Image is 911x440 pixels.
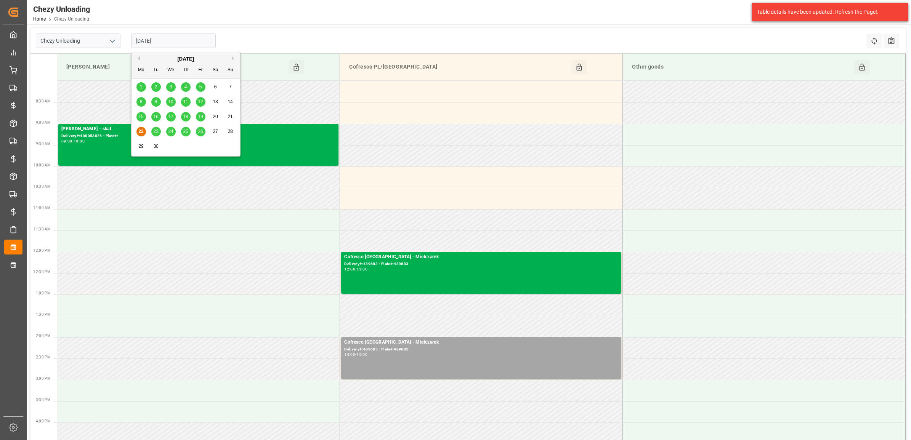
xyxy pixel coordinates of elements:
span: 19 [198,114,203,119]
span: 3 [170,84,172,90]
div: Cofresco [GEOGRAPHIC_DATA] - Mielczarek [344,339,618,346]
div: 10:00 [74,139,85,143]
span: 1 [140,84,143,90]
div: Choose Sunday, September 21st, 2025 [226,112,235,122]
div: Fr [196,66,205,75]
div: Choose Sunday, September 14th, 2025 [226,97,235,107]
div: Choose Wednesday, September 10th, 2025 [166,97,176,107]
div: Cofresco [GEOGRAPHIC_DATA] - Mielczarek [344,253,618,261]
span: 24 [168,129,173,134]
div: Choose Thursday, September 11th, 2025 [181,97,191,107]
div: Th [181,66,191,75]
span: 16 [153,114,158,119]
span: 21 [228,114,233,119]
span: 28 [228,129,233,134]
div: [PERSON_NAME] [63,60,289,74]
div: Delivery#:489685 - Plate#:489685 [344,346,618,353]
span: 25 [183,129,188,134]
div: Choose Friday, September 19th, 2025 [196,112,205,122]
div: month 2025-09 [134,80,238,154]
span: 1:00 PM [36,291,51,295]
div: Su [226,66,235,75]
div: Choose Wednesday, September 3rd, 2025 [166,82,176,92]
span: 1:30 PM [36,312,51,317]
div: Choose Tuesday, September 23rd, 2025 [151,127,161,136]
div: Choose Tuesday, September 16th, 2025 [151,112,161,122]
span: 18 [183,114,188,119]
div: Choose Friday, September 26th, 2025 [196,127,205,136]
span: 26 [198,129,203,134]
div: Choose Monday, September 1st, 2025 [136,82,146,92]
span: 2:30 PM [36,355,51,359]
div: 12:00 [344,267,355,271]
div: 15:00 [356,353,367,356]
span: 8 [140,99,143,104]
span: 5 [199,84,202,90]
span: 3:00 PM [36,376,51,381]
div: Choose Wednesday, September 17th, 2025 [166,112,176,122]
span: 12:30 PM [33,270,51,274]
div: Choose Sunday, September 7th, 2025 [226,82,235,92]
div: - [355,267,356,271]
span: 11 [183,99,188,104]
span: 3:30 PM [36,398,51,402]
span: 20 [213,114,218,119]
a: Home [33,16,46,22]
div: Cofresco PL/[GEOGRAPHIC_DATA] [346,60,571,74]
span: 17 [168,114,173,119]
div: [DATE] [132,55,240,63]
div: We [166,66,176,75]
span: 29 [138,144,143,149]
div: Delivery#:400053026 - Plate#: [61,133,335,139]
div: Choose Saturday, September 13th, 2025 [211,97,220,107]
div: Choose Saturday, September 20th, 2025 [211,112,220,122]
span: 10 [168,99,173,104]
button: open menu [106,35,118,47]
div: Choose Sunday, September 28th, 2025 [226,127,235,136]
button: Previous Month [135,56,140,61]
span: 14 [228,99,233,104]
div: Choose Friday, September 12th, 2025 [196,97,205,107]
span: 4:00 PM [36,419,51,423]
div: Tu [151,66,161,75]
div: Choose Monday, September 22nd, 2025 [136,127,146,136]
span: 11:00 AM [33,206,51,210]
span: 9 [155,99,157,104]
span: 10:30 AM [33,184,51,189]
div: 09:00 [61,139,72,143]
div: Choose Thursday, September 18th, 2025 [181,112,191,122]
div: - [72,139,74,143]
div: [PERSON_NAME] - skat [61,125,335,133]
div: Choose Thursday, September 4th, 2025 [181,82,191,92]
span: 30 [153,144,158,149]
div: Table details have been updated. Refresh the Page!. [757,8,897,16]
span: 6 [214,84,217,90]
span: 13 [213,99,218,104]
div: Choose Thursday, September 25th, 2025 [181,127,191,136]
input: Type to search/select [36,34,120,48]
div: - [355,353,356,356]
span: 7 [229,84,232,90]
div: Other goods [629,60,854,74]
div: Sa [211,66,220,75]
span: 12 [198,99,203,104]
div: Mo [136,66,146,75]
span: 12:00 PM [33,248,51,253]
div: Choose Monday, September 8th, 2025 [136,97,146,107]
span: 15 [138,114,143,119]
div: Choose Monday, September 29th, 2025 [136,142,146,151]
div: Choose Saturday, September 6th, 2025 [211,82,220,92]
span: 2:00 PM [36,334,51,338]
div: Choose Friday, September 5th, 2025 [196,82,205,92]
div: 14:00 [344,353,355,356]
span: 11:30 AM [33,227,51,231]
div: Chezy Unloading [33,3,90,15]
div: Choose Tuesday, September 2nd, 2025 [151,82,161,92]
button: Next Month [232,56,236,61]
div: Choose Tuesday, September 30th, 2025 [151,142,161,151]
div: Delivery#:489683 - Plate#:489683 [344,261,618,267]
span: 9:30 AM [36,142,51,146]
span: 27 [213,129,218,134]
div: Choose Monday, September 15th, 2025 [136,112,146,122]
span: 9:00 AM [36,120,51,125]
